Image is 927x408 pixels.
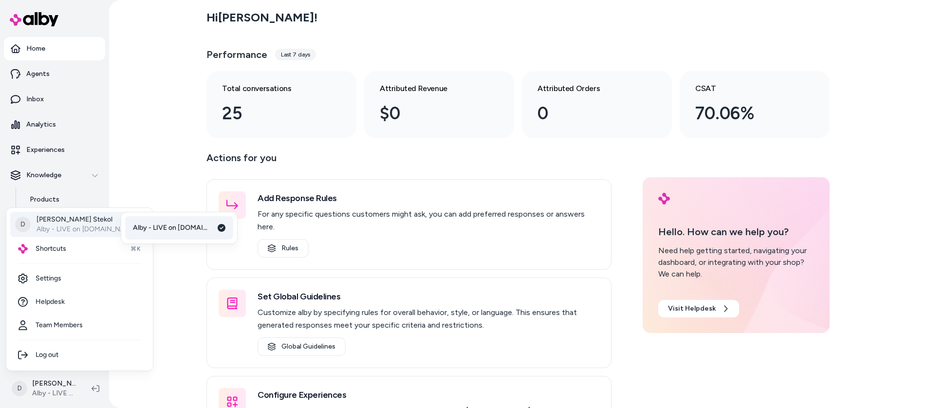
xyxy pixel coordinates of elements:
p: Alby - LIVE on [DOMAIN_NAME] [37,224,136,234]
p: [PERSON_NAME] Stekol [37,215,136,224]
img: alby Logo [18,244,28,254]
a: Team Members [10,314,149,337]
span: ⌘K [130,245,141,253]
div: Log out [10,343,149,367]
span: Alby - LIVE on [DOMAIN_NAME] [133,223,212,233]
span: D [15,217,31,232]
span: Helpdesk [36,297,65,307]
span: Shortcuts [36,244,66,254]
a: Settings [10,267,149,290]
